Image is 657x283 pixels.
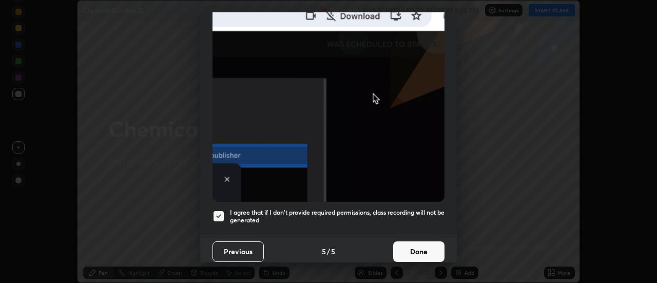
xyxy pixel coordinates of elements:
[331,246,335,257] h4: 5
[393,241,445,262] button: Done
[230,209,445,224] h5: I agree that if I don't provide required permissions, class recording will not be generated
[327,246,330,257] h4: /
[212,241,264,262] button: Previous
[322,246,326,257] h4: 5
